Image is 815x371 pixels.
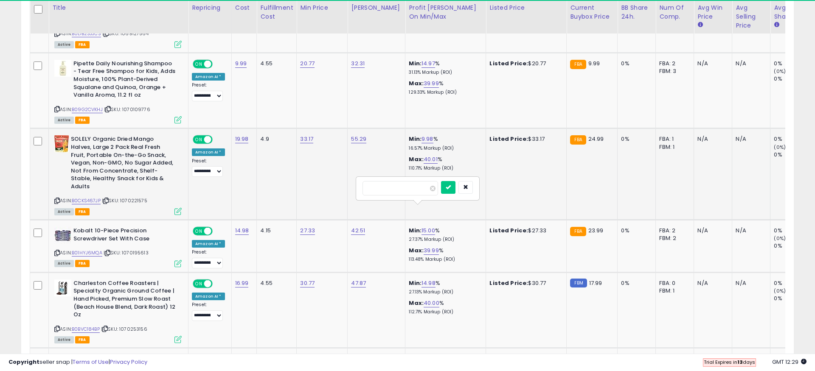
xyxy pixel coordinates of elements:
[102,197,147,204] span: | SKU: 1070221575
[73,279,177,321] b: Charleston Coffee Roasters | Specialty Organic Ground Coffee | Hand Picked, Premium Slow Roast (B...
[409,309,479,315] p: 112.71% Markup (ROI)
[424,299,439,307] a: 40.00
[192,302,225,321] div: Preset:
[235,3,253,12] div: Cost
[659,60,687,67] div: FBA: 2
[110,358,147,366] a: Privacy Policy
[409,165,479,171] p: 110.71% Markup (ROI)
[71,135,174,192] b: SOLELY Organic Dried Mango Halves, Large 2 Pack Real Fresh Fruit, Portable On-the-Go Snack, Vegan...
[621,135,649,143] div: 0%
[424,155,438,164] a: 40.01
[588,135,604,143] span: 24.99
[54,135,69,152] img: 41NF+3ILmzL._SL40_.jpg
[260,135,290,143] div: 4.9
[54,227,182,266] div: ASIN:
[697,227,725,234] div: N/A
[774,235,786,242] small: (0%)
[75,117,90,124] span: FBA
[194,60,204,67] span: ON
[8,358,39,366] strong: Copyright
[489,226,528,234] b: Listed Price:
[409,89,479,95] p: 129.33% Markup (ROI)
[192,249,225,268] div: Preset:
[570,3,614,21] div: Current Buybox Price
[422,279,436,287] a: 14.98
[54,41,74,48] span: All listings currently available for purchase on Amazon
[75,260,90,267] span: FBA
[211,60,225,67] span: OFF
[570,60,586,69] small: FBA
[621,3,652,21] div: BB Share 24h.
[73,227,177,245] b: Kobalt 10-Piece Precision Screwdriver Set With Case
[424,79,439,88] a: 39.99
[104,249,149,256] span: | SKU: 1070195613
[194,228,204,235] span: ON
[409,3,482,21] div: Profit [PERSON_NAME] on Min/Max
[774,144,786,151] small: (0%)
[72,249,102,257] a: B01HYJ6MQA
[774,279,808,287] div: 0%
[351,135,366,143] a: 55.29
[104,106,150,113] span: | SKU: 1070109776
[409,279,479,295] div: %
[192,148,225,156] div: Amazon AI *
[75,208,90,215] span: FBA
[194,280,204,287] span: ON
[235,59,247,68] a: 9.99
[351,279,366,287] a: 47.87
[589,279,602,287] span: 17.99
[409,226,422,234] b: Min:
[659,67,687,75] div: FBM: 3
[774,135,808,143] div: 0%
[260,227,290,234] div: 4.15
[588,226,604,234] span: 23.99
[489,135,528,143] b: Listed Price:
[409,246,424,254] b: Max:
[409,145,479,151] p: 16.57% Markup (ROI)
[409,79,424,87] b: Max:
[736,3,767,30] div: Avg Selling Price
[774,75,808,83] div: 0%
[409,279,422,287] b: Min:
[588,59,600,67] span: 9.99
[73,60,177,101] b: Pipette Daily Nourishing Shampoo - Tear Free Shampoo for Kids, Adds Moisture, 100% Plant-Derived ...
[409,70,479,75] p: 31.13% Markup (ROI)
[774,151,808,159] div: 0%
[422,135,433,143] a: 9.98
[697,279,725,287] div: N/A
[659,279,687,287] div: FBA: 0
[424,246,439,255] a: 39.99
[211,280,225,287] span: OFF
[8,358,147,366] div: seller snap | |
[54,279,71,296] img: 41fyVhwYAtL._SL40_.jpg
[409,135,422,143] b: Min:
[54,135,182,214] div: ASIN:
[300,135,313,143] a: 33.17
[300,279,315,287] a: 30.77
[351,59,365,68] a: 32.31
[736,135,764,143] div: N/A
[300,3,344,12] div: Min Price
[409,80,479,95] div: %
[101,326,147,332] span: | SKU: 1070253156
[409,59,422,67] b: Min:
[409,299,424,307] b: Max:
[54,279,182,342] div: ASIN:
[52,3,185,12] div: Title
[774,68,786,75] small: (0%)
[621,279,649,287] div: 0%
[211,136,225,143] span: OFF
[300,226,315,235] a: 27.33
[72,106,103,113] a: B09G2CVKHJ
[192,3,228,12] div: Repricing
[235,226,249,235] a: 14.98
[260,3,293,21] div: Fulfillment Cost
[697,21,703,29] small: Avg Win Price.
[300,59,315,68] a: 20.77
[697,3,728,21] div: Avg Win Price
[409,227,479,243] div: %
[54,60,182,123] div: ASIN:
[192,240,225,248] div: Amazon AI *
[75,41,90,48] span: FBA
[659,135,687,143] div: FBA: 1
